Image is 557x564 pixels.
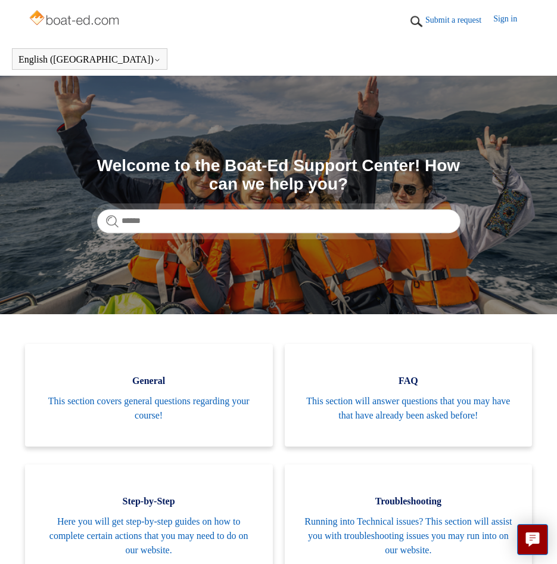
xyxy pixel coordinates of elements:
[303,515,515,557] span: Running into Technical issues? This section will assist you with troubleshooting issues you may r...
[25,344,273,447] a: General This section covers general questions regarding your course!
[425,14,493,26] a: Submit a request
[43,394,255,423] span: This section covers general questions regarding your course!
[407,13,425,30] img: 01HZPCYTXV3JW8MJV9VD7EMK0H
[303,494,515,509] span: Troubleshooting
[517,524,548,555] button: Live chat
[43,494,255,509] span: Step-by-Step
[18,54,161,65] button: English ([GEOGRAPHIC_DATA])
[303,394,515,423] span: This section will answer questions that you may have that have already been asked before!
[43,515,255,557] span: Here you will get step-by-step guides on how to complete certain actions that you may need to do ...
[493,13,529,30] a: Sign in
[97,209,460,233] input: Search
[303,374,515,388] span: FAQ
[285,344,533,447] a: FAQ This section will answer questions that you may have that have already been asked before!
[97,157,460,194] h1: Welcome to the Boat-Ed Support Center! How can we help you?
[43,374,255,388] span: General
[28,7,123,31] img: Boat-Ed Help Center home page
